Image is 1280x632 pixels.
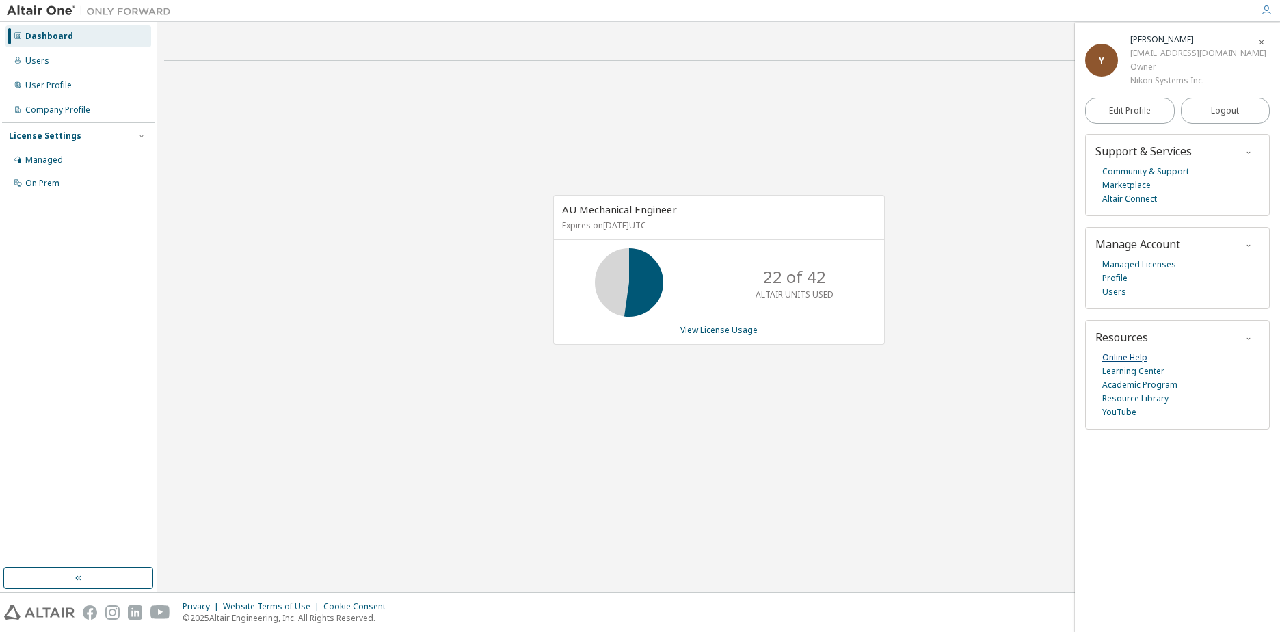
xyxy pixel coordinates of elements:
[25,80,72,91] div: User Profile
[562,202,677,216] span: AU Mechanical Engineer
[680,324,758,336] a: View License Usage
[1109,105,1151,116] span: Edit Profile
[1130,60,1266,74] div: Owner
[9,131,81,142] div: License Settings
[1095,330,1148,345] span: Resources
[25,178,59,189] div: On Prem
[1102,165,1189,179] a: Community & Support
[25,105,90,116] div: Company Profile
[1099,55,1104,66] span: Y
[25,155,63,166] div: Managed
[150,605,170,620] img: youtube.svg
[1102,365,1164,378] a: Learning Center
[562,220,872,231] p: Expires on [DATE] UTC
[756,289,834,300] p: ALTAIR UNITS USED
[1102,285,1126,299] a: Users
[1102,406,1136,419] a: YouTube
[763,265,826,289] p: 22 of 42
[25,31,73,42] div: Dashboard
[183,612,394,624] p: © 2025 Altair Engineering, Inc. All Rights Reserved.
[1085,98,1175,124] a: Edit Profile
[1130,33,1266,47] div: Yuko Shimada
[1102,179,1151,192] a: Marketplace
[1102,272,1128,285] a: Profile
[1181,98,1270,124] button: Logout
[25,55,49,66] div: Users
[83,605,97,620] img: facebook.svg
[223,601,323,612] div: Website Terms of Use
[1095,237,1180,252] span: Manage Account
[1211,104,1239,118] span: Logout
[183,601,223,612] div: Privacy
[1102,378,1177,392] a: Academic Program
[1102,392,1169,406] a: Resource Library
[7,4,178,18] img: Altair One
[128,605,142,620] img: linkedin.svg
[1102,351,1147,365] a: Online Help
[1102,258,1176,272] a: Managed Licenses
[1130,47,1266,60] div: [EMAIL_ADDRESS][DOMAIN_NAME]
[105,605,120,620] img: instagram.svg
[1130,74,1266,88] div: Nikon Systems Inc.
[323,601,394,612] div: Cookie Consent
[4,605,75,620] img: altair_logo.svg
[1095,144,1192,159] span: Support & Services
[1102,192,1157,206] a: Altair Connect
